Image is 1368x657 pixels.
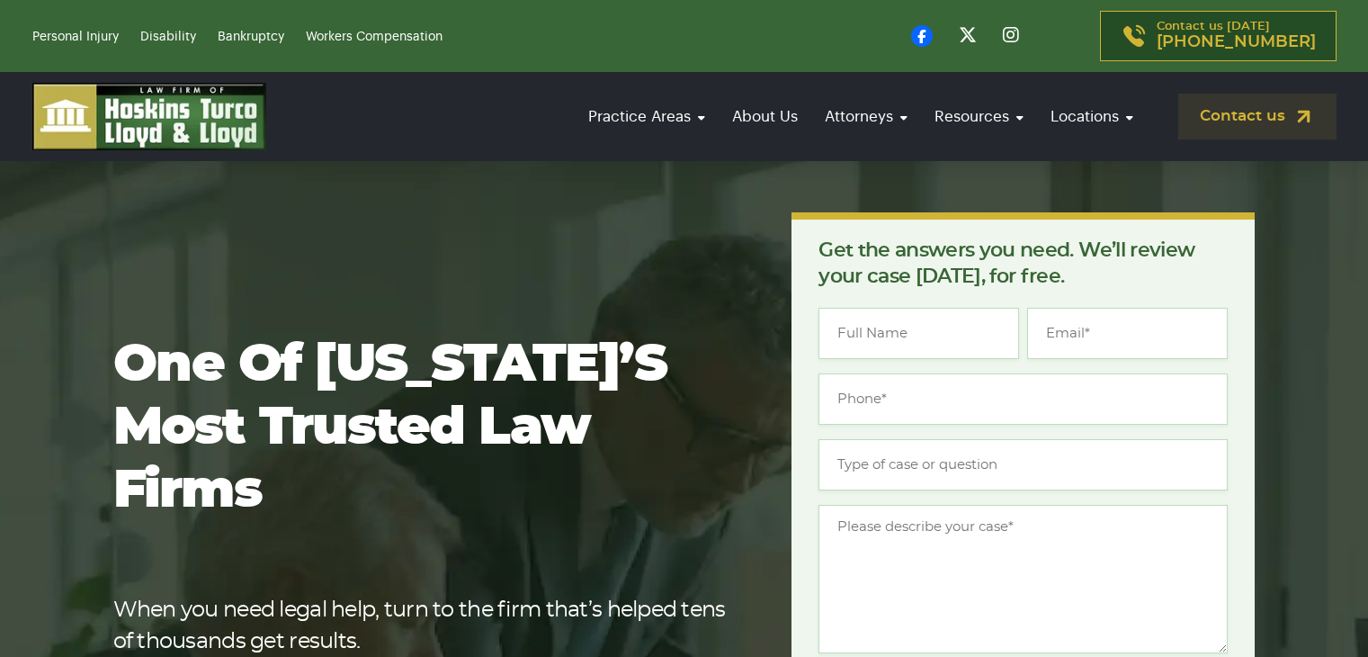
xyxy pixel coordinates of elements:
img: logo [32,83,266,150]
a: Resources [925,91,1033,142]
a: Disability [140,31,196,43]
input: Phone* [818,373,1228,425]
span: [PHONE_NUMBER] [1157,33,1316,51]
a: Practice Areas [579,91,714,142]
a: Contact us [DATE][PHONE_NUMBER] [1100,11,1337,61]
a: Attorneys [816,91,916,142]
input: Type of case or question [818,439,1228,490]
p: Get the answers you need. We’ll review your case [DATE], for free. [818,238,1228,290]
a: Workers Compensation [306,31,443,43]
a: Contact us [1178,94,1337,139]
input: Full Name [818,308,1019,359]
a: Locations [1042,91,1142,142]
a: Personal Injury [32,31,119,43]
h1: One of [US_STATE]’s most trusted law firms [113,334,735,523]
input: Email* [1027,308,1228,359]
a: Bankruptcy [218,31,284,43]
a: About Us [723,91,807,142]
p: Contact us [DATE] [1157,21,1316,51]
